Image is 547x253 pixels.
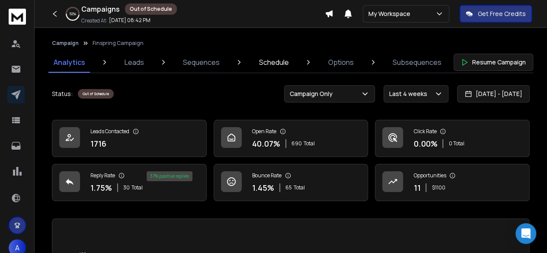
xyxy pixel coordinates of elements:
a: Leads [119,52,149,73]
a: Sequences [178,52,225,73]
p: Status: [52,90,73,98]
a: Bounce Rate1.45%65Total [214,164,368,201]
p: 0.00 % [413,138,437,150]
div: 37 % positive replies [147,171,192,181]
button: Get Free Credits [460,5,532,22]
p: Schedule [259,57,289,67]
p: Click Rate [413,128,436,135]
a: Schedule [254,52,294,73]
a: Opportunities11$1100 [375,164,530,201]
p: My Workspace [368,10,414,18]
p: Analytics [54,57,85,67]
p: Campaign Only [290,90,336,98]
a: Click Rate0.00%0 Total [375,120,530,157]
p: 1.75 % [90,182,112,194]
span: 690 [291,140,302,147]
a: Leads Contacted1716 [52,120,207,157]
p: 1.45 % [252,182,274,194]
p: 11 [413,182,420,194]
p: Sequences [183,57,220,67]
p: Open Rate [252,128,276,135]
button: [DATE] - [DATE] [457,85,530,102]
p: 0 Total [448,140,464,147]
p: Options [328,57,353,67]
span: Total [131,184,143,191]
p: Leads [125,57,144,67]
span: 30 [123,184,130,191]
p: Finspring Campaign [93,40,144,47]
p: Subsequences [393,57,441,67]
p: Reply Rate [90,172,115,179]
p: Opportunities [413,172,446,179]
h1: Campaigns [81,4,120,14]
div: Open Intercom Messenger [515,223,536,244]
p: 1716 [90,138,106,150]
p: Get Free Credits [478,10,526,18]
p: Last 4 weeks [389,90,431,98]
div: Out of Schedule [125,3,177,15]
a: Subsequences [387,52,447,73]
img: logo [9,9,26,25]
div: Out of Schedule [78,89,114,99]
button: Resume Campaign [454,54,533,71]
p: [DATE] 08:42 PM [109,17,150,24]
p: 40.07 % [252,138,280,150]
a: Analytics [48,52,90,73]
a: Open Rate40.07%690Total [214,120,368,157]
p: Created At: [81,17,107,24]
p: Leads Contacted [90,128,129,135]
a: Reply Rate1.75%30Total37% positive replies [52,164,207,201]
p: Bounce Rate [252,172,281,179]
button: Campaign [52,40,79,47]
a: Options [323,52,358,73]
p: 52 % [69,11,76,16]
p: $ 1100 [432,184,445,191]
span: Total [294,184,305,191]
span: Total [304,140,315,147]
span: 65 [285,184,292,191]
